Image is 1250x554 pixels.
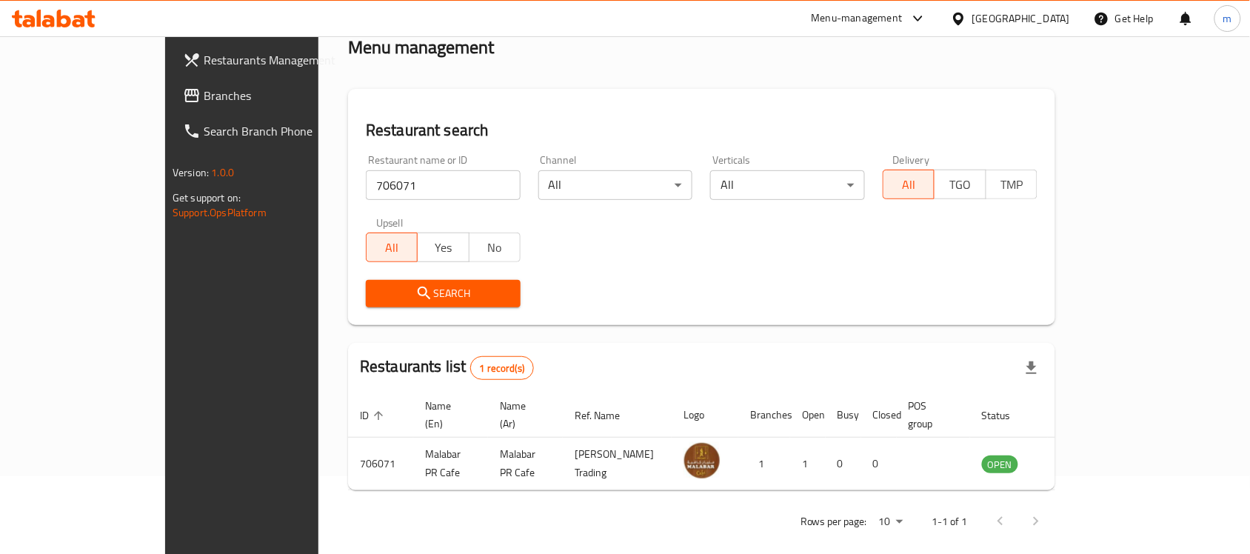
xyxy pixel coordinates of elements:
th: Open [790,393,826,438]
span: Status [982,407,1030,424]
div: Rows per page: [873,511,909,533]
span: Get support on: [173,188,241,207]
td: 0 [861,438,897,490]
span: Name (En) [425,397,470,433]
div: Total records count [470,356,535,380]
button: TMP [986,170,1037,199]
h2: Menu management [348,36,494,59]
button: TGO [934,170,986,199]
label: Upsell [376,218,404,228]
td: 706071 [348,438,413,490]
span: Branches [204,87,362,104]
button: All [883,170,935,199]
div: [GEOGRAPHIC_DATA] [972,10,1070,27]
span: Restaurants Management [204,51,362,69]
div: Export file [1014,350,1049,386]
td: 0 [826,438,861,490]
button: All [366,233,418,262]
th: Closed [861,393,897,438]
span: All [372,237,412,258]
table: enhanced table [348,393,1099,490]
span: Version: [173,163,209,182]
img: Malabar PR Cafe [684,442,721,479]
span: POS group [909,397,952,433]
div: Menu-management [812,10,903,27]
span: Ref. Name [575,407,639,424]
div: All [710,170,865,200]
td: 1 [790,438,826,490]
span: TGO [940,174,980,196]
th: Busy [826,393,861,438]
td: Malabar PR Cafe [413,438,488,490]
span: ID [360,407,388,424]
span: 1.0.0 [211,163,234,182]
a: Restaurants Management [171,42,374,78]
h2: Restaurants list [360,356,534,380]
h2: Restaurant search [366,119,1037,141]
span: Search Branch Phone [204,122,362,140]
span: No [475,237,515,258]
label: Delivery [893,155,930,165]
td: Malabar PR Cafe [488,438,563,490]
p: Rows per page: [801,513,867,531]
span: TMP [992,174,1032,196]
td: [PERSON_NAME] Trading [563,438,672,490]
div: OPEN [982,455,1018,473]
th: Action [1048,393,1099,438]
a: Branches [171,78,374,113]
span: Name (Ar) [500,397,545,433]
span: Search [378,284,509,303]
span: OPEN [982,456,1018,473]
button: Yes [417,233,469,262]
button: No [469,233,521,262]
div: All [538,170,693,200]
span: All [889,174,929,196]
button: Search [366,280,521,307]
a: Search Branch Phone [171,113,374,149]
input: Search for restaurant name or ID.. [366,170,521,200]
th: Logo [672,393,738,438]
td: 1 [738,438,790,490]
a: Support.OpsPlatform [173,203,267,222]
span: Yes [424,237,463,258]
p: 1-1 of 1 [932,513,968,531]
th: Branches [738,393,790,438]
span: m [1223,10,1232,27]
span: 1 record(s) [471,361,534,376]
